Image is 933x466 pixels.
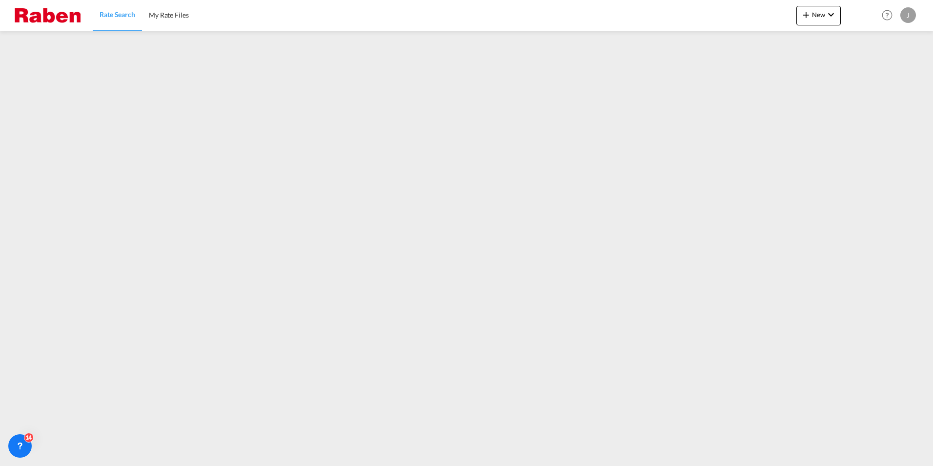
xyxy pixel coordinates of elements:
[15,4,81,26] img: 56a1822070ee11ef8af4bf29ef0a0da2.png
[800,11,837,19] span: New
[100,10,135,19] span: Rate Search
[900,7,916,23] div: J
[879,7,895,23] span: Help
[796,6,841,25] button: icon-plus 400-fgNewicon-chevron-down
[825,9,837,21] md-icon: icon-chevron-down
[149,11,189,19] span: My Rate Files
[879,7,900,24] div: Help
[800,9,812,21] md-icon: icon-plus 400-fg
